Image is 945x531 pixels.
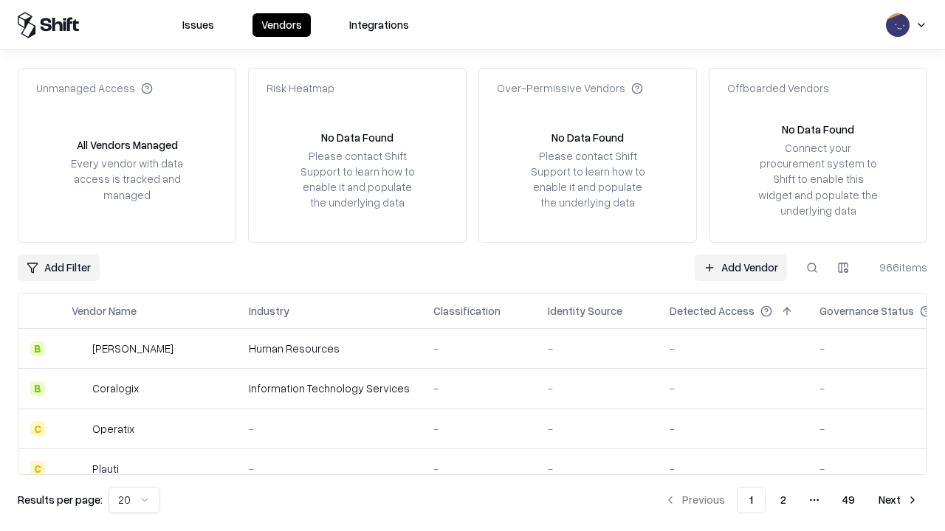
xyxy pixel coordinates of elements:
img: Plauti [72,461,86,476]
div: Human Resources [249,341,410,356]
div: Industry [249,303,289,319]
div: B [30,341,45,356]
div: Information Technology Services [249,381,410,396]
button: Integrations [340,13,418,37]
div: C [30,461,45,476]
button: Next [870,487,927,513]
div: Every vendor with data access is tracked and managed [66,156,188,202]
div: [PERSON_NAME] [92,341,173,356]
div: Offboarded Vendors [727,80,829,96]
div: B [30,381,45,396]
div: No Data Found [551,130,624,145]
button: 49 [831,487,867,513]
div: All Vendors Managed [77,137,178,153]
div: Plauti [92,461,119,476]
div: Operatix [92,421,134,437]
div: - [249,421,410,437]
div: - [548,461,646,476]
p: Results per page: [18,492,103,507]
div: - [670,421,796,437]
div: Please contact Shift Support to learn how to enable it and populate the underlying data [296,148,419,211]
div: - [670,341,796,356]
img: Deel [72,341,86,356]
img: Operatix [72,421,86,436]
div: No Data Found [321,130,394,145]
img: Coralogix [72,381,86,396]
div: Identity Source [548,303,622,319]
div: - [670,461,796,476]
div: Please contact Shift Support to learn how to enable it and populate the underlying data [526,148,649,211]
div: Coralogix [92,381,139,396]
button: Vendors [252,13,311,37]
div: 966 items [868,260,927,275]
div: - [433,341,524,356]
button: Issues [173,13,223,37]
button: 2 [769,487,798,513]
div: - [670,381,796,396]
div: - [433,461,524,476]
div: Governance Status [819,303,914,319]
div: No Data Found [782,122,854,137]
div: - [548,341,646,356]
button: 1 [737,487,766,513]
div: - [433,381,524,396]
div: Vendor Name [72,303,137,319]
button: Add Filter [18,254,100,281]
div: C [30,421,45,436]
div: Connect your procurement system to Shift to enable this widget and populate the underlying data [757,140,879,218]
div: Over-Permissive Vendors [497,80,643,96]
a: Add Vendor [695,254,787,281]
div: Unmanaged Access [36,80,153,96]
div: - [548,421,646,437]
div: Classification [433,303,501,319]
div: - [249,461,410,476]
div: - [548,381,646,396]
div: Detected Access [670,303,755,319]
div: - [433,421,524,437]
div: Risk Heatmap [267,80,334,96]
nav: pagination [656,487,927,513]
